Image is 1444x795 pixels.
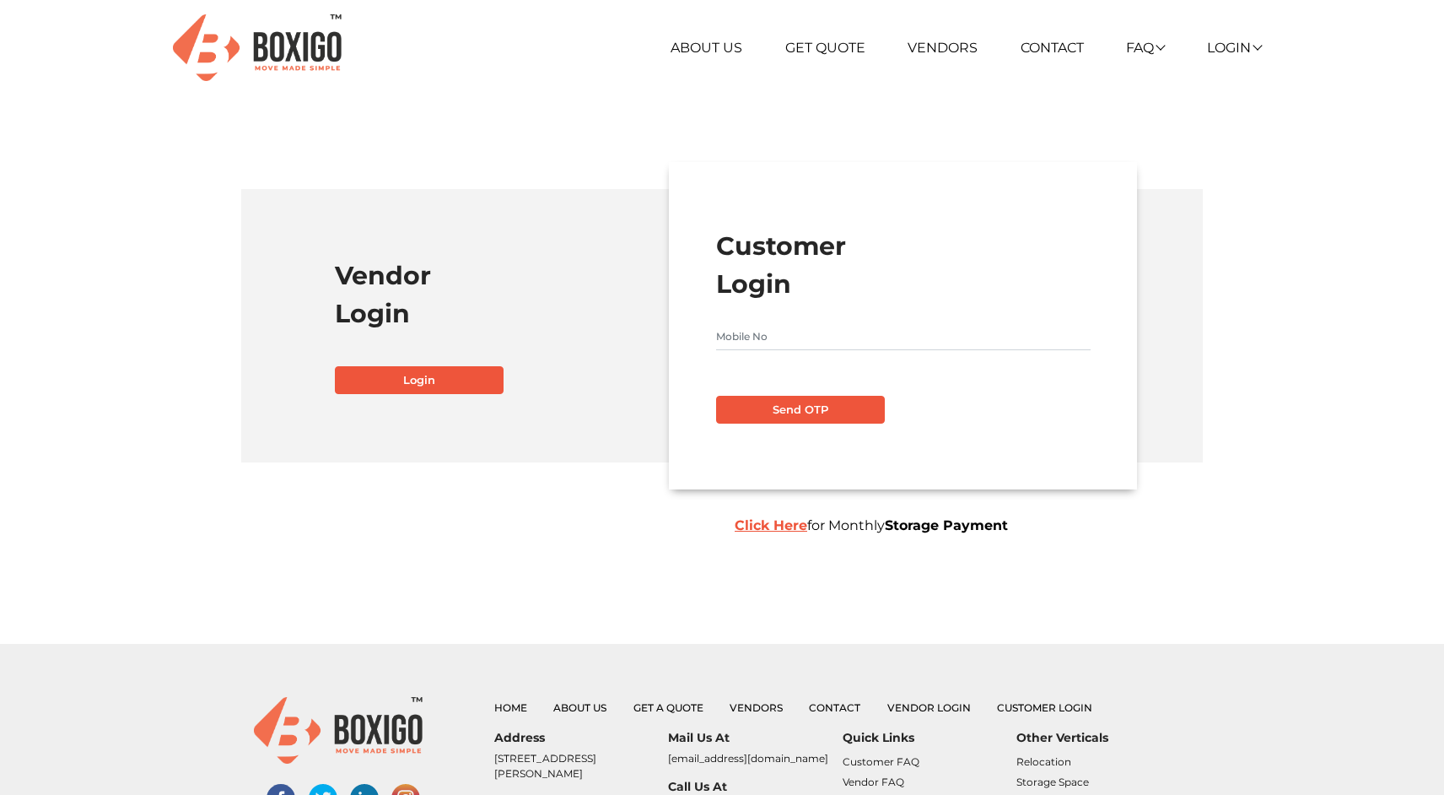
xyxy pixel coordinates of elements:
[1016,731,1190,745] h6: Other Verticals
[1016,755,1071,768] a: Relocation
[735,517,807,533] a: Click Here
[809,701,860,714] a: Contact
[494,701,527,714] a: Home
[1016,776,1089,788] a: Storage Space
[885,517,1008,533] b: Storage Payment
[843,731,1016,745] h6: Quick Links
[722,516,1203,536] div: for Monthly
[671,40,742,56] a: About Us
[716,227,1091,303] h1: Customer Login
[908,40,978,56] a: Vendors
[785,40,865,56] a: Get Quote
[730,701,783,714] a: Vendors
[1021,40,1084,56] a: Contact
[997,701,1092,714] a: Customer Login
[843,755,919,768] a: Customer FAQ
[1207,40,1261,56] a: Login
[887,701,971,714] a: Vendor Login
[553,701,606,714] a: About Us
[668,752,828,765] a: [EMAIL_ADDRESS][DOMAIN_NAME]
[668,780,842,794] h6: Call Us At
[173,14,342,81] img: Boxigo
[843,776,904,788] a: Vendor FAQ
[1126,40,1164,56] a: FAQ
[335,257,709,333] h1: Vendor Login
[716,323,1091,350] input: Mobile No
[494,751,668,781] p: [STREET_ADDRESS][PERSON_NAME]
[254,697,423,764] img: boxigo_logo_small
[633,701,703,714] a: Get a Quote
[335,366,504,395] a: Login
[494,731,668,745] h6: Address
[668,731,842,745] h6: Mail Us At
[716,396,885,425] button: Send OTP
